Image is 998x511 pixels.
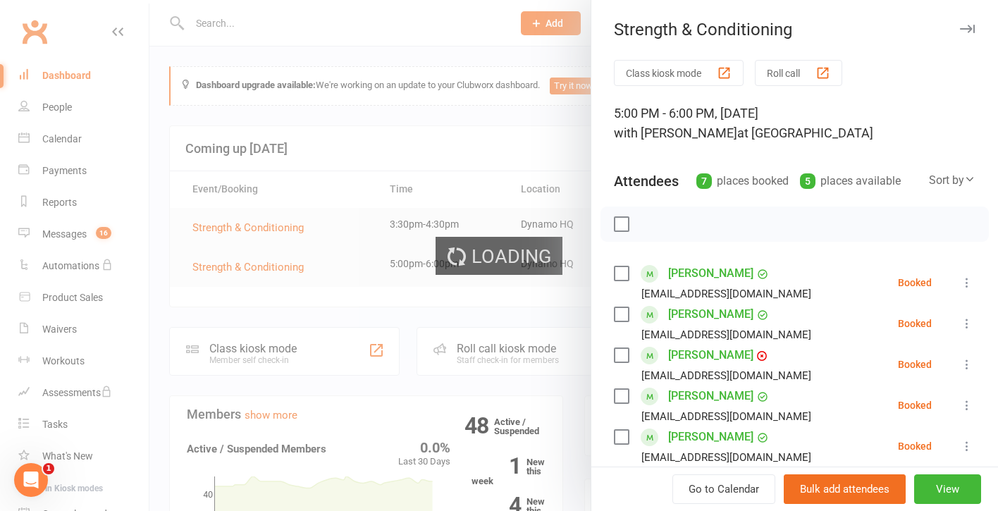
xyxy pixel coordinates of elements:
div: [EMAIL_ADDRESS][DOMAIN_NAME] [641,367,811,385]
span: with [PERSON_NAME] [614,125,737,140]
button: Bulk add attendees [784,474,906,504]
iframe: Intercom live chat [14,463,48,497]
a: [PERSON_NAME] [668,385,753,407]
div: 5:00 PM - 6:00 PM, [DATE] [614,104,975,143]
span: at [GEOGRAPHIC_DATA] [737,125,873,140]
div: Booked [898,359,932,369]
button: Class kiosk mode [614,60,744,86]
div: Sort by [929,171,975,190]
a: [PERSON_NAME] [668,344,753,367]
div: [EMAIL_ADDRESS][DOMAIN_NAME] [641,285,811,303]
div: [EMAIL_ADDRESS][DOMAIN_NAME] [641,407,811,426]
div: Strength & Conditioning [591,20,998,39]
div: Booked [898,319,932,328]
span: 1 [43,463,54,474]
div: [EMAIL_ADDRESS][DOMAIN_NAME] [641,326,811,344]
a: [PERSON_NAME] [668,303,753,326]
div: 7 [696,173,712,189]
a: [PERSON_NAME] [668,426,753,448]
button: Roll call [755,60,842,86]
div: Booked [898,278,932,288]
a: Go to Calendar [672,474,775,504]
div: [EMAIL_ADDRESS][DOMAIN_NAME] [641,448,811,467]
div: 5 [800,173,815,189]
button: View [914,474,981,504]
a: [PERSON_NAME] [668,262,753,285]
div: Attendees [614,171,679,191]
div: places available [800,171,901,191]
div: places booked [696,171,789,191]
div: Booked [898,400,932,410]
div: Booked [898,441,932,451]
